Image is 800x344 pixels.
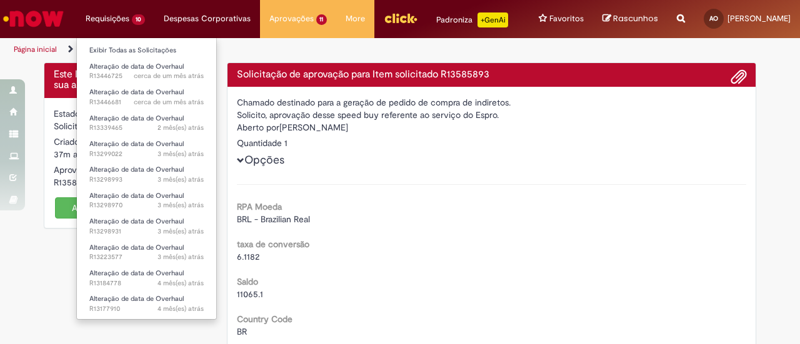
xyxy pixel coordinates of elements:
[89,294,184,303] span: Alteração de data de Overhaul
[157,304,204,313] span: 4 mês(es) atrás
[54,148,198,160] div: 01/10/2025 13:07:51
[89,304,204,314] span: R13177910
[237,251,259,262] span: 6.1182
[237,201,282,212] b: RPA Moeda
[237,96,747,109] div: Chamado destinado para a geração de pedido de compra de indiretos.
[89,114,184,123] span: Alteração de data de Overhaul
[89,200,204,210] span: R13298970
[157,123,204,132] span: 2 mês(es) atrás
[157,278,204,288] span: 4 mês(es) atrás
[384,9,417,27] img: click_logo_yellow_360x200.png
[157,200,204,210] time: 16/07/2025 13:55:12
[89,123,204,133] span: R13339465
[316,14,327,25] span: 11
[237,238,309,250] b: taxa de conversão
[237,326,247,337] span: BR
[613,12,658,24] span: Rascunhos
[157,227,204,236] span: 3 mês(es) atrás
[157,252,204,262] time: 28/06/2025 11:14:24
[89,87,184,97] span: Alteração de data de Overhaul
[77,267,216,290] a: Aberto R13184778 : Alteração de data de Overhaul
[602,13,658,25] a: Rascunhos
[727,13,791,24] span: [PERSON_NAME]
[269,12,314,25] span: Aprovações
[54,149,91,160] time: 01/10/2025 13:07:51
[157,227,204,236] time: 16/07/2025 13:46:29
[157,149,204,159] time: 16/07/2025 14:03:42
[89,217,184,226] span: Alteração de data de Overhaul
[77,215,216,238] a: Aberto R13298931 : Alteração de data de Overhaul
[134,97,204,107] span: cerca de um mês atrás
[54,69,198,91] h4: Este Item solicitado requer a sua aprovação
[76,37,217,320] ul: Requisições
[709,14,718,22] span: AO
[157,175,204,184] span: 3 mês(es) atrás
[89,149,204,159] span: R13299022
[77,163,216,186] a: Aberto R13298993 : Alteração de data de Overhaul
[346,12,365,25] span: More
[77,137,216,160] a: Aberto R13299022 : Alteração de data de Overhaul
[237,214,310,225] span: BRL - Brazilian Real
[89,268,184,278] span: Alteração de data de Overhaul
[77,112,216,135] a: Aberto R13339465 : Alteração de data de Overhaul
[89,278,204,288] span: R13184778
[77,292,216,315] a: Aberto R13177910 : Alteração de data de Overhaul
[89,71,204,81] span: R13446725
[237,69,747,81] h4: Solicitação de aprovação para Item solicitado R13585893
[54,149,91,160] span: 37m atrás
[89,191,184,200] span: Alteração de data de Overhaul
[54,107,80,120] label: Estado
[77,189,216,212] a: Aberto R13298970 : Alteração de data de Overhaul
[436,12,508,27] div: Padroniza
[54,135,94,148] label: Criado em
[77,241,216,264] a: Aberto R13223577 : Alteração de data de Overhaul
[164,12,251,25] span: Despesas Corporativas
[157,175,204,184] time: 16/07/2025 13:59:34
[77,60,216,83] a: Aberto R13446725 : Alteração de data de Overhaul
[237,121,747,137] div: [PERSON_NAME]
[157,200,204,210] span: 3 mês(es) atrás
[89,62,184,71] span: Alteração de data de Overhaul
[157,252,204,262] span: 3 mês(es) atrás
[54,120,198,132] div: Solicitada
[237,109,747,121] div: Solicito, aprovação desse speed buy referente ao serviço do Espro.
[89,165,184,174] span: Alteração de data de Overhaul
[14,44,57,54] a: Página inicial
[237,137,747,149] div: Quantidade 1
[9,38,524,61] ul: Trilhas de página
[89,139,184,149] span: Alteração de data de Overhaul
[477,12,508,27] p: +GenAi
[549,12,584,25] span: Favoritos
[54,176,198,189] div: R13585893
[89,252,204,262] span: R13223577
[237,288,263,300] span: 11065.1
[89,175,204,185] span: R13298993
[237,313,292,325] b: Country Code
[55,197,120,219] button: Aprovar
[86,12,129,25] span: Requisições
[134,71,204,81] span: cerca de um mês atrás
[77,86,216,109] a: Aberto R13446681 : Alteração de data de Overhaul
[157,149,204,159] span: 3 mês(es) atrás
[157,304,204,313] time: 13/06/2025 13:40:48
[89,97,204,107] span: R13446681
[54,164,114,176] label: Aprovação para
[157,278,204,288] time: 14/06/2025 10:26:03
[89,243,184,252] span: Alteração de data de Overhaul
[237,121,279,134] label: Aberto por
[237,276,258,287] b: Saldo
[132,14,145,25] span: 10
[77,44,216,57] a: Exibir Todas as Solicitações
[157,123,204,132] time: 30/07/2025 20:20:01
[1,6,66,31] img: ServiceNow
[89,227,204,237] span: R13298931
[134,97,204,107] time: 26/08/2025 08:32:43
[134,71,204,81] time: 26/08/2025 08:41:02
